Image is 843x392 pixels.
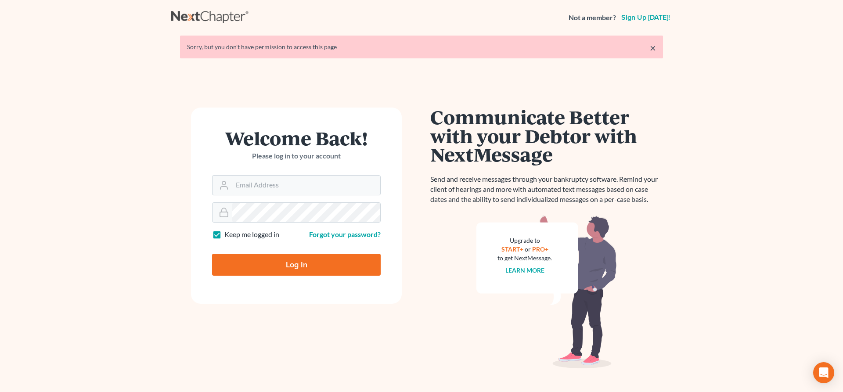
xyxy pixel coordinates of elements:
span: or [525,245,531,253]
div: to get NextMessage. [497,254,552,263]
p: Please log in to your account [212,151,381,161]
h1: Welcome Back! [212,129,381,147]
p: Send and receive messages through your bankruptcy software. Remind your client of hearings and mo... [430,174,663,205]
a: Sign up [DATE]! [620,14,672,21]
strong: Not a member? [569,13,616,23]
h1: Communicate Better with your Debtor with NextMessage [430,108,663,164]
a: START+ [501,245,523,253]
div: Open Intercom Messenger [813,362,834,383]
a: Forgot your password? [309,230,381,238]
input: Email Address [232,176,380,195]
a: PRO+ [532,245,548,253]
img: nextmessage_bg-59042aed3d76b12b5cd301f8e5b87938c9018125f34e5fa2b7a6b67550977c72.svg [476,215,617,369]
div: Upgrade to [497,236,552,245]
label: Keep me logged in [224,230,279,240]
a: Learn more [505,266,544,274]
input: Log In [212,254,381,276]
a: × [650,43,656,53]
div: Sorry, but you don't have permission to access this page [187,43,656,51]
